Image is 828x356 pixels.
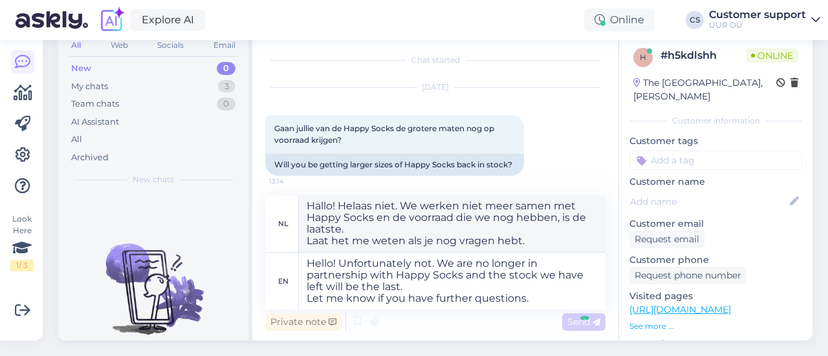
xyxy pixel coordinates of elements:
div: Web [108,37,131,54]
div: CS [686,11,704,29]
p: Visited pages [629,289,802,303]
p: Customer phone [629,253,802,267]
div: Customer information [629,115,802,127]
p: Customer email [629,217,802,231]
div: 0 [217,98,235,110]
div: New [71,62,91,75]
img: explore-ai [98,6,125,34]
input: Add name [630,194,787,209]
div: All [69,37,83,54]
div: Customer support [709,10,806,20]
div: Chat started [265,54,605,66]
div: Online [584,8,655,32]
div: # h5kdlshh [660,48,746,63]
div: All [71,133,82,146]
span: New chats [133,174,174,185]
div: Email [211,37,238,54]
input: Add a tag [629,151,802,170]
span: 13:14 [269,176,318,186]
span: Gaan jullie van de Happy Socks de grotere maten nog op voorraad krijgen? [274,123,496,145]
span: Online [746,48,798,63]
a: Explore AI [131,9,205,31]
div: Request phone number [629,267,746,284]
p: See more ... [629,320,802,332]
div: [DATE] [265,81,605,93]
div: Look Here [10,213,34,271]
div: Request email [629,231,704,248]
div: 1 / 3 [10,260,34,271]
div: 3 [218,80,235,93]
div: My chats [71,80,108,93]
div: Will you be getting larger sizes of Happy Socks back in stock? [265,154,524,176]
div: Archived [71,151,109,164]
span: h [640,52,646,62]
p: Operating system [629,337,802,351]
div: UUR OÜ [709,20,806,30]
div: Team chats [71,98,119,110]
a: [URL][DOMAIN_NAME] [629,304,731,315]
div: AI Assistant [71,116,119,129]
div: The [GEOGRAPHIC_DATA], [PERSON_NAME] [633,76,776,103]
img: No chats [58,220,248,337]
a: Customer supportUUR OÜ [709,10,820,30]
p: Customer tags [629,134,802,148]
p: Customer name [629,175,802,189]
div: Socials [155,37,186,54]
div: 0 [217,62,235,75]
